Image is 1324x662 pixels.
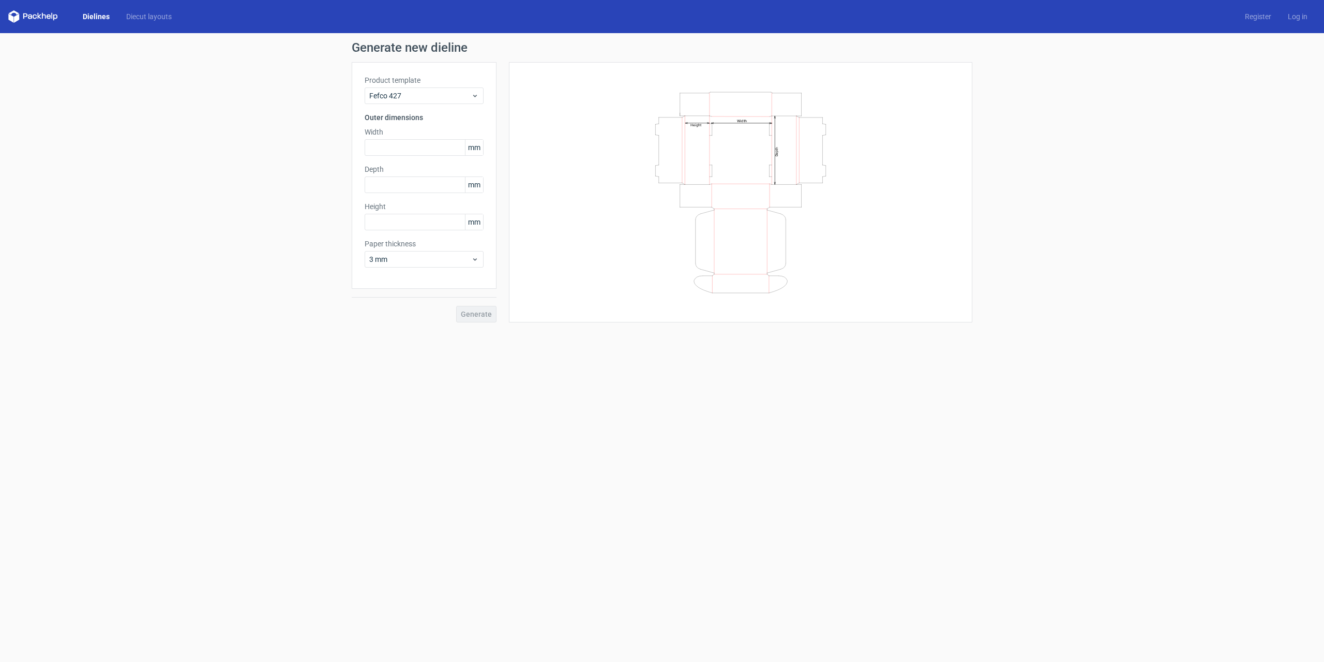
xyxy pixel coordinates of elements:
[369,254,471,264] span: 3 mm
[365,127,484,137] label: Width
[365,112,484,123] h3: Outer dimensions
[365,75,484,85] label: Product template
[74,11,118,22] a: Dielines
[1280,11,1316,22] a: Log in
[365,201,484,212] label: Height
[118,11,180,22] a: Diecut layouts
[369,91,471,101] span: Fefco 427
[465,177,483,193] span: mm
[775,146,779,156] text: Depth
[1237,11,1280,22] a: Register
[690,123,701,127] text: Height
[465,140,483,155] span: mm
[365,164,484,174] label: Depth
[352,41,972,54] h1: Generate new dieline
[365,239,484,249] label: Paper thickness
[465,214,483,230] span: mm
[737,118,747,123] text: Width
